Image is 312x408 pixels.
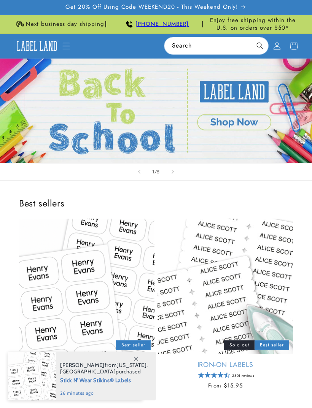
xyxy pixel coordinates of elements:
[60,362,105,368] span: [PERSON_NAME]
[60,390,148,397] span: 26 minutes ago
[19,197,293,209] h2: Best sellers
[206,17,300,32] span: Enjoy free shipping within the U.S. on orders over $50*
[14,39,60,53] img: Label Land
[206,15,300,33] div: Announcement
[158,360,293,369] a: Iron-On Labels
[60,375,148,384] span: Stick N' Wear Stikins® Labels
[60,362,148,375] span: from , purchased
[12,15,106,33] div: Announcement
[60,368,116,375] span: [GEOGRAPHIC_DATA]
[154,168,157,176] span: /
[135,20,189,28] a: [PHONE_NUMBER]
[131,164,148,180] button: Previous slide
[26,21,104,28] span: Next business day shipping
[109,15,203,33] div: Announcement
[164,164,181,180] button: Next slide
[157,168,160,176] span: 5
[152,168,154,176] span: 1
[65,3,238,11] span: Get 20% Off Using Code WEEKEND20 - This Weekend Only!
[116,362,146,368] span: [US_STATE]
[11,36,62,56] a: Label Land
[252,37,268,54] button: Search
[58,38,75,54] summary: Menu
